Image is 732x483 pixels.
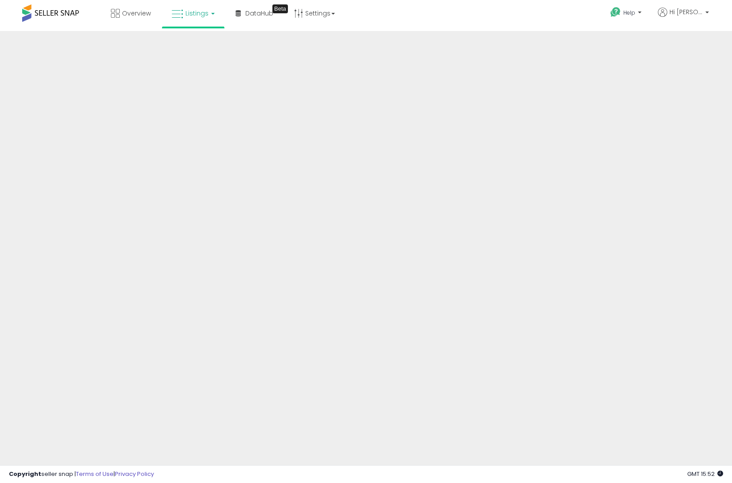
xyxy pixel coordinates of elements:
span: Listings [185,9,209,18]
div: Tooltip anchor [272,4,288,13]
span: Hi [PERSON_NAME] [669,8,703,16]
a: Terms of Use [76,470,114,478]
i: Get Help [610,7,621,18]
div: seller snap | | [9,470,154,479]
span: DataHub [245,9,273,18]
strong: Copyright [9,470,41,478]
a: Privacy Policy [115,470,154,478]
a: Hi [PERSON_NAME] [658,8,709,27]
span: 2025-10-6 15:52 GMT [687,470,723,478]
span: Help [623,9,635,16]
span: Overview [122,9,151,18]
